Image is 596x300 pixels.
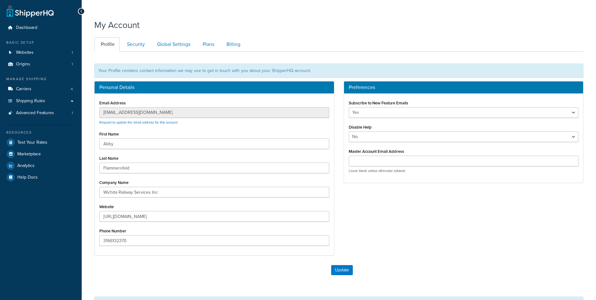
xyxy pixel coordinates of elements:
label: Disable Help [349,125,372,130]
p: Leave blank unless otherwise advised [349,169,579,173]
li: Advanced Features [5,107,77,119]
a: Origins 1 [5,58,77,70]
a: Websites 1 [5,47,77,58]
span: 1 [72,62,73,67]
span: Advanced Features [16,110,54,116]
h3: Personal Details [99,85,329,90]
div: Your Profile contains contact information we may use to get in touch with you about your ShipperH... [94,64,583,78]
span: 4 [71,86,73,92]
label: First Name [99,132,119,136]
button: Update [331,265,353,275]
a: Profile [94,37,120,52]
span: Dashboard [16,25,37,31]
label: Email Address [99,101,126,105]
span: Marketplace [17,152,41,157]
a: Test Your Rates [5,137,77,148]
li: Carriers [5,83,77,95]
span: 1 [72,110,73,116]
h1: My Account [94,19,139,31]
label: Last Name [99,156,118,161]
a: Dashboard [5,22,77,34]
a: Marketplace [5,148,77,160]
a: Advanced Features 1 [5,107,77,119]
span: Carriers [16,86,31,92]
a: Analytics [5,160,77,171]
label: Phone Number [99,229,126,233]
span: 1 [72,50,73,55]
a: Help Docs [5,172,77,183]
span: Shipping Rules [16,98,45,104]
label: Subscribe to New Feature Emails [349,101,408,105]
span: Origins [16,62,30,67]
span: Analytics [17,163,35,169]
li: Websites [5,47,77,58]
a: Plans [196,37,219,52]
label: Company Name [99,180,128,185]
a: ShipperHQ Home [7,5,54,17]
a: Billing [220,37,245,52]
a: Request to update the email address for this account [99,120,178,125]
a: Carriers 4 [5,83,77,95]
label: Master Account Email Address [349,149,404,154]
div: Basic Setup [5,40,77,45]
li: Origins [5,58,77,70]
label: Website [99,204,114,209]
span: Websites [16,50,34,55]
span: Test Your Rates [17,140,47,145]
h3: Preferences [349,85,579,90]
span: Help Docs [17,175,38,180]
a: Global Settings [150,37,195,52]
div: Resources [5,130,77,135]
a: Security [120,37,150,52]
div: Manage Shipping [5,76,77,82]
a: Shipping Rules [5,95,77,107]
